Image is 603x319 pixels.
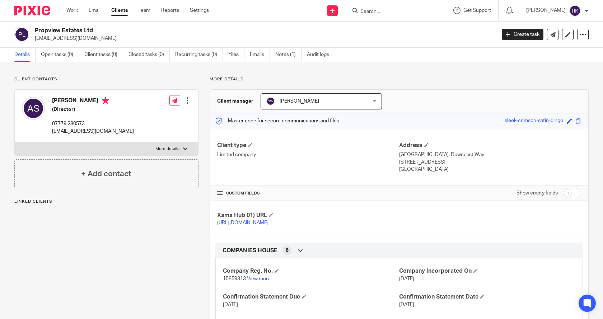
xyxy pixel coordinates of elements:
[14,27,29,42] img: svg%3E
[399,166,581,173] p: [GEOGRAPHIC_DATA]
[52,106,134,113] h5: (Director)
[280,99,319,104] span: [PERSON_NAME]
[215,117,339,125] p: Master code for secure communications and files
[22,97,45,120] img: svg%3E
[102,97,109,104] i: Primary
[275,48,301,62] a: Notes (1)
[463,8,491,13] span: Get Support
[35,35,491,42] p: [EMAIL_ADDRESS][DOMAIN_NAME]
[286,247,289,254] span: 6
[52,128,134,135] p: [EMAIL_ADDRESS][DOMAIN_NAME]
[217,151,399,158] p: Limited company
[505,117,563,125] div: sleek-crimson-satin-dingo
[526,7,566,14] p: [PERSON_NAME]
[111,7,128,14] a: Clients
[210,76,589,82] p: More details
[223,302,238,307] span: [DATE]
[399,142,581,149] h4: Address
[228,48,244,62] a: Files
[217,220,268,225] a: [URL][DOMAIN_NAME]
[14,199,198,205] p: Linked clients
[516,189,558,197] label: Show empty fields
[217,142,399,149] h4: Client type
[266,97,275,105] img: svg%3E
[399,276,414,281] span: [DATE]
[128,48,170,62] a: Closed tasks (0)
[223,267,399,275] h4: Company Reg. No.
[399,293,575,301] h4: Confirmation Statement Date
[399,151,581,158] p: [GEOGRAPHIC_DATA], Downcast Way
[81,168,131,179] h4: + Add contact
[89,7,100,14] a: Email
[217,191,399,196] h4: CUSTOM FIELDS
[190,7,209,14] a: Settings
[250,48,270,62] a: Emails
[41,48,79,62] a: Open tasks (0)
[161,7,179,14] a: Reports
[307,48,335,62] a: Audit logs
[223,247,277,254] span: COMPANIES HOUSE
[247,276,271,281] a: View more
[14,48,36,62] a: Details
[217,212,399,219] h4: Xama Hub 01) URL
[502,29,543,40] a: Create task
[360,9,424,15] input: Search
[155,146,179,152] p: More details
[14,6,50,15] img: Pixie
[399,302,414,307] span: [DATE]
[84,48,123,62] a: Client tasks (0)
[399,159,581,166] p: [STREET_ADDRESS]
[569,5,581,17] img: svg%3E
[66,7,78,14] a: Work
[223,276,246,281] span: 15859313
[217,98,253,105] h3: Client manager
[223,293,399,301] h4: Confirmation Statement Due
[14,76,198,82] p: Client contacts
[52,120,134,127] p: 07779 280573
[175,48,223,62] a: Recurring tasks (0)
[139,7,150,14] a: Team
[52,97,134,106] h4: [PERSON_NAME]
[399,267,575,275] h4: Company Incorporated On
[35,27,400,34] h2: Propview Estates Ltd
